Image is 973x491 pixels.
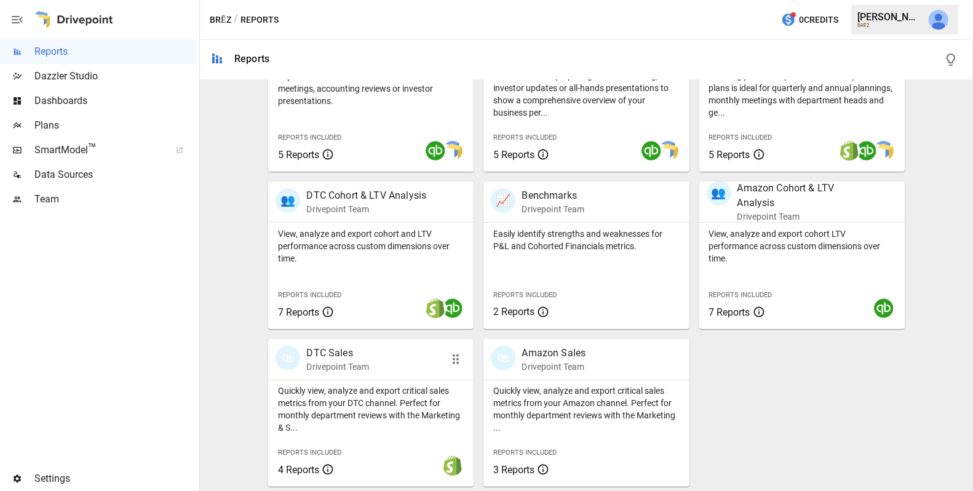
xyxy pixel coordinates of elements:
[840,141,859,161] img: shopify
[707,181,731,206] div: 👥
[278,291,341,299] span: Reports Included
[921,2,956,37] button: Julie Wilton
[426,141,445,161] img: quickbooks
[278,464,319,476] span: 4 Reports
[709,149,750,161] span: 5 Reports
[34,69,197,84] span: Dazzler Studio
[88,141,97,156] span: ™
[493,70,679,119] p: Start here when preparing a board meeting, investor updates or all-hands presentations to show a ...
[278,385,464,434] p: Quickly view, analyze and export critical sales metrics from your DTC channel. Perfect for monthl...
[276,346,300,370] div: 🛍
[34,94,197,108] span: Dashboards
[857,141,876,161] img: quickbooks
[210,12,231,28] button: BRĒZ
[493,291,557,299] span: Reports Included
[278,228,464,265] p: View, analyze and export cohort and LTV performance across custom dimensions over time.
[493,306,534,317] span: 2 Reports
[276,188,300,213] div: 👥
[34,471,197,486] span: Settings
[737,181,865,210] p: Amazon Cohort & LTV Analysis
[522,188,584,203] p: Benchmarks
[874,298,894,318] img: quickbooks
[737,210,865,223] p: Drivepoint Team
[493,149,534,161] span: 5 Reports
[491,188,515,213] div: 📈
[857,11,921,23] div: [PERSON_NAME]
[443,141,463,161] img: smart model
[234,53,269,65] div: Reports
[493,449,557,457] span: Reports Included
[659,141,678,161] img: smart model
[306,346,369,361] p: DTC Sales
[522,203,584,215] p: Drivepoint Team
[278,149,319,161] span: 5 Reports
[306,188,426,203] p: DTC Cohort & LTV Analysis
[493,134,557,142] span: Reports Included
[34,192,197,207] span: Team
[306,361,369,373] p: Drivepoint Team
[709,306,750,318] span: 7 Reports
[709,134,772,142] span: Reports Included
[709,70,895,119] p: Showing your firm's performance compared to plans is ideal for quarterly and annual plannings, mo...
[306,203,426,215] p: Drivepoint Team
[874,141,894,161] img: smart model
[34,143,162,158] span: SmartModel
[799,12,838,28] span: 0 Credits
[34,167,197,182] span: Data Sources
[234,12,238,28] div: /
[776,9,843,31] button: 0Credits
[278,306,319,318] span: 7 Reports
[443,456,463,476] img: shopify
[278,70,464,107] p: Export the core financial statements for board meetings, accounting reviews or investor presentat...
[278,134,341,142] span: Reports Included
[426,298,445,318] img: shopify
[493,228,679,252] p: Easily identify strengths and weaknesses for P&L and Cohorted Financials metrics.
[641,141,661,161] img: quickbooks
[522,346,586,361] p: Amazon Sales
[443,298,463,318] img: quickbooks
[709,228,895,265] p: View, analyze and export cohort LTV performance across custom dimensions over time.
[522,361,586,373] p: Drivepoint Team
[278,449,341,457] span: Reports Included
[34,118,197,133] span: Plans
[34,44,197,59] span: Reports
[491,346,515,370] div: 🛍
[929,10,948,30] img: Julie Wilton
[709,291,772,299] span: Reports Included
[493,385,679,434] p: Quickly view, analyze and export critical sales metrics from your Amazon channel. Perfect for mon...
[493,464,534,476] span: 3 Reports
[857,23,921,28] div: BRĒZ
